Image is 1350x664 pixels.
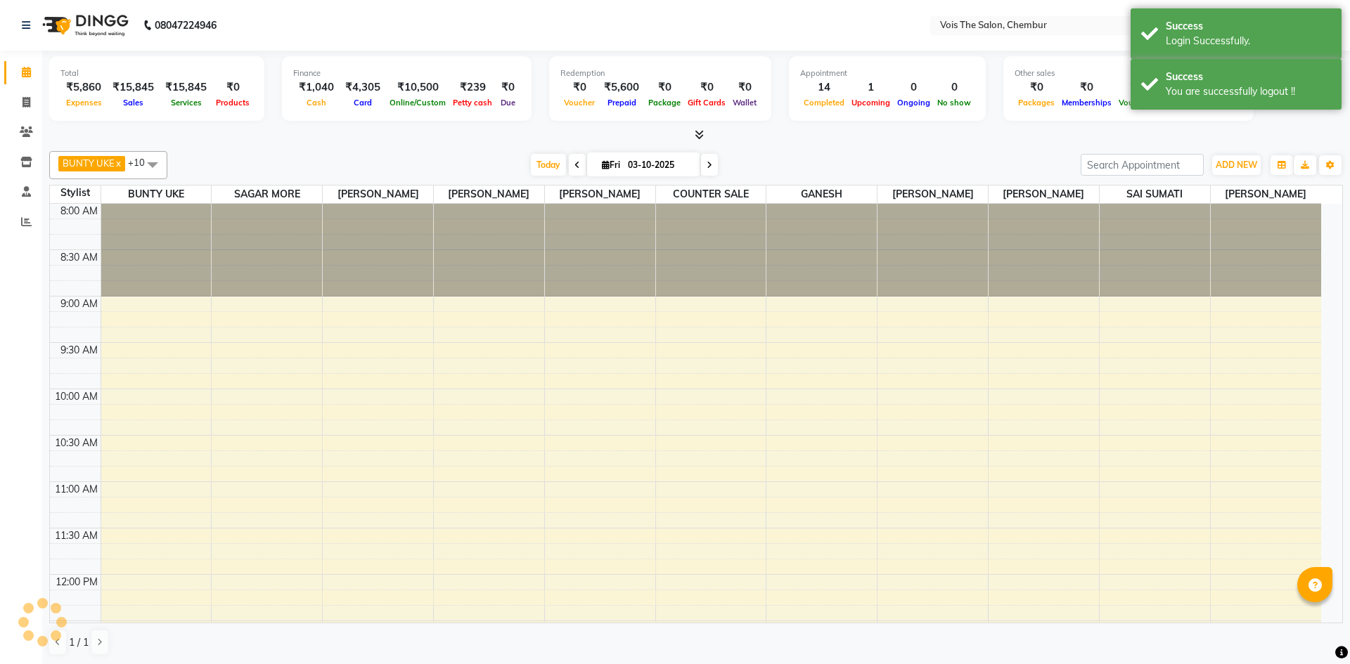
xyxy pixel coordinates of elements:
[60,79,107,96] div: ₹5,860
[160,79,212,96] div: ₹15,845
[848,98,894,108] span: Upcoming
[1211,185,1321,203] span: [PERSON_NAME]
[212,185,322,203] span: SAGAR MORE
[58,204,101,219] div: 8:00 AM
[52,389,101,404] div: 10:00 AM
[1212,155,1261,175] button: ADD NEW
[800,79,848,96] div: 14
[115,157,121,169] a: x
[934,79,975,96] div: 0
[52,528,101,543] div: 11:30 AM
[323,185,433,203] span: [PERSON_NAME]
[120,98,147,108] span: Sales
[128,157,155,168] span: +10
[766,185,877,203] span: GANESH
[604,98,640,108] span: Prepaid
[60,67,253,79] div: Total
[1058,98,1115,108] span: Memberships
[1015,98,1058,108] span: Packages
[449,79,496,96] div: ₹239
[729,98,760,108] span: Wallet
[58,250,101,265] div: 8:30 AM
[58,343,101,358] div: 9:30 AM
[1015,79,1058,96] div: ₹0
[560,67,760,79] div: Redemption
[1115,98,1157,108] span: Vouchers
[340,79,386,96] div: ₹4,305
[101,185,212,203] span: BUNTY UKE
[36,6,132,45] img: logo
[449,98,496,108] span: Petty cash
[1216,160,1257,170] span: ADD NEW
[1115,79,1157,96] div: ₹0
[894,79,934,96] div: 0
[52,482,101,497] div: 11:00 AM
[1291,608,1336,650] iframe: chat widget
[63,98,105,108] span: Expenses
[1015,67,1242,79] div: Other sales
[496,79,520,96] div: ₹0
[212,79,253,96] div: ₹0
[934,98,975,108] span: No show
[53,575,101,590] div: 12:00 PM
[729,79,760,96] div: ₹0
[545,185,655,203] span: [PERSON_NAME]
[107,79,160,96] div: ₹15,845
[50,185,101,200] div: Stylist
[350,98,375,108] span: Card
[53,621,101,636] div: 12:30 PM
[684,98,729,108] span: Gift Cards
[303,98,330,108] span: Cash
[497,98,519,108] span: Due
[848,79,894,96] div: 1
[1081,154,1204,176] input: Search Appointment
[684,79,729,96] div: ₹0
[894,98,934,108] span: Ongoing
[434,185,544,203] span: [PERSON_NAME]
[800,67,975,79] div: Appointment
[645,98,684,108] span: Package
[531,154,566,176] span: Today
[989,185,1099,203] span: [PERSON_NAME]
[1058,79,1115,96] div: ₹0
[167,98,205,108] span: Services
[1166,19,1331,34] div: Success
[386,79,449,96] div: ₹10,500
[1166,84,1331,99] div: You are successfully logout !!
[1166,34,1331,48] div: Login Successfully.
[1166,70,1331,84] div: Success
[645,79,684,96] div: ₹0
[1100,185,1210,203] span: SAI SUMATI
[386,98,449,108] span: Online/Custom
[656,185,766,203] span: COUNTER SALE
[598,79,645,96] div: ₹5,600
[63,157,115,169] span: BUNTY UKE
[560,79,598,96] div: ₹0
[155,6,217,45] b: 08047224946
[624,155,694,176] input: 2025-10-03
[293,67,520,79] div: Finance
[560,98,598,108] span: Voucher
[293,79,340,96] div: ₹1,040
[877,185,988,203] span: [PERSON_NAME]
[58,297,101,311] div: 9:00 AM
[212,98,253,108] span: Products
[598,160,624,170] span: Fri
[69,635,89,650] span: 1 / 1
[52,436,101,450] div: 10:30 AM
[800,98,848,108] span: Completed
